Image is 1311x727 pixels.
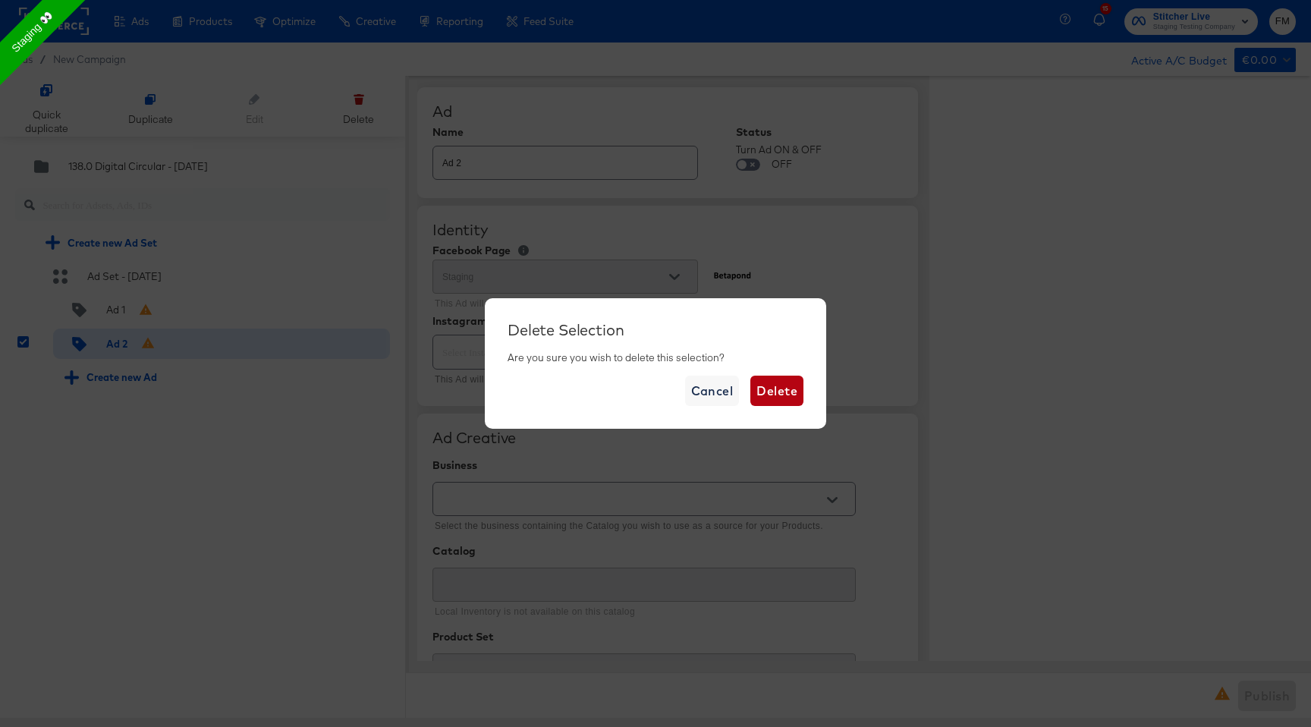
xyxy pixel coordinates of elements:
[685,376,740,406] button: Cancel
[508,321,803,339] div: Delete Selection
[691,380,734,401] span: Cancel
[750,376,803,406] button: Delete
[508,351,803,365] div: Are you sure you wish to delete this selection?
[756,380,797,401] span: Delete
